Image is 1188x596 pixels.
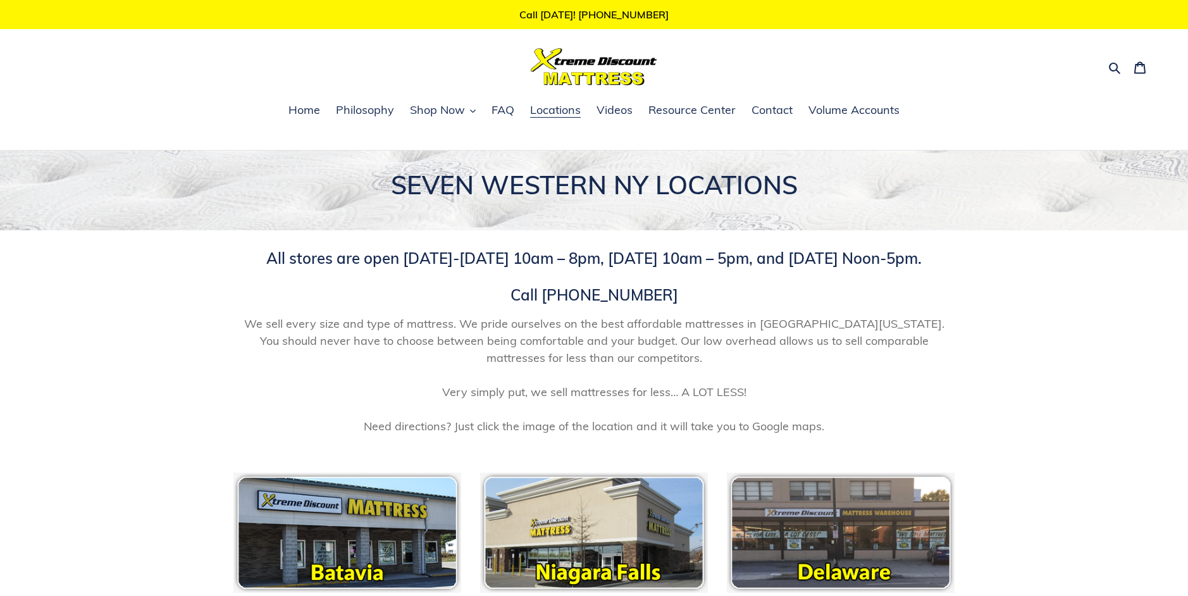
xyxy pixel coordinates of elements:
span: Videos [597,102,633,118]
a: Resource Center [642,101,742,120]
a: Contact [745,101,799,120]
span: Contact [752,102,793,118]
a: FAQ [485,101,521,120]
img: Xtreme Discount Mattress Niagara Falls [480,473,708,593]
span: All stores are open [DATE]-[DATE] 10am – 8pm, [DATE] 10am – 5pm, and [DATE] Noon-5pm. Call [PHONE... [266,249,922,304]
span: FAQ [492,102,514,118]
span: Locations [530,102,581,118]
span: Shop Now [410,102,465,118]
span: Philosophy [336,102,394,118]
a: Volume Accounts [802,101,906,120]
button: Shop Now [404,101,482,120]
img: Xtreme Discount Mattress [531,48,657,85]
span: We sell every size and type of mattress. We pride ourselves on the best affordable mattresses in ... [233,315,955,435]
span: Volume Accounts [808,102,900,118]
span: SEVEN WESTERN NY LOCATIONS [391,169,798,201]
a: Philosophy [330,101,400,120]
a: Locations [524,101,587,120]
span: Home [288,102,320,118]
span: Resource Center [648,102,736,118]
a: Videos [590,101,639,120]
img: pf-118c8166--delawareicon.png [727,473,955,593]
a: Home [282,101,326,120]
img: pf-c8c7db02--bataviaicon.png [233,473,461,593]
